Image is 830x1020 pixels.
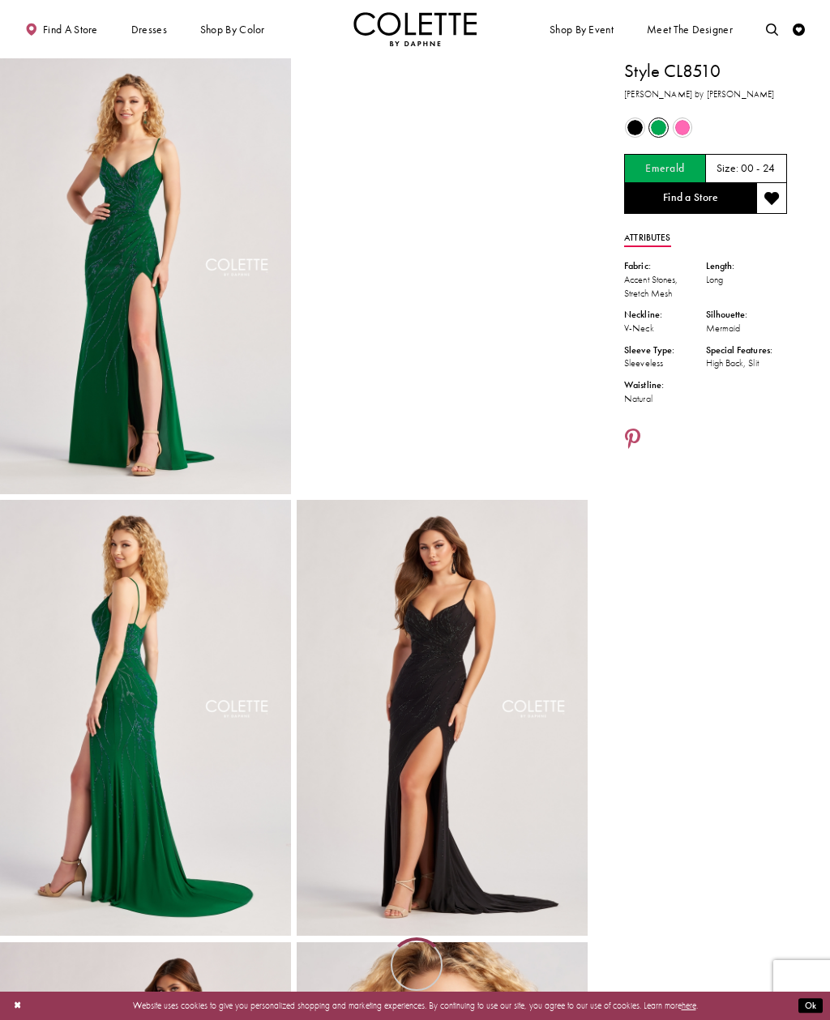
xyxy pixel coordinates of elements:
div: Fabric: [624,259,705,273]
a: Meet the designer [644,12,736,46]
video: Style CL8510 Colette by Daphne #1 autoplay loop mute video [297,58,588,203]
h5: Chosen color [645,163,684,175]
div: Black [624,117,646,139]
div: V-Neck [624,322,705,335]
span: Meet the designer [647,23,733,36]
div: Special Features: [706,344,787,357]
button: Add to wishlist [756,183,787,214]
a: Share using Pinterest - Opens in new tab [624,429,641,452]
div: High Back, Slit [706,356,787,370]
button: Close Dialog [7,995,28,1017]
a: Visit Home Page [353,12,477,46]
img: Colette by Daphne [353,12,477,46]
div: Silhouette: [706,308,787,322]
div: Accent Stones, Stretch Mesh [624,273,705,300]
span: Find a store [43,23,98,36]
span: Shop by color [197,12,267,46]
div: Sleeveless [624,356,705,370]
div: Emerald [648,117,670,139]
a: Toggle search [763,12,781,46]
div: Natural [624,392,705,406]
span: Dresses [131,23,167,36]
div: Product color controls state depends on size chosen [624,116,787,139]
span: Dresses [128,12,170,46]
a: Full size Style CL8510 Colette by Daphne #3 Black frontface vertical picture [297,500,588,936]
img: Style CL8510 Colette by Daphne #3 Black frontface vertical picture [297,500,588,936]
div: Neckline: [624,308,705,322]
span: Shop By Event [546,12,616,46]
a: Find a Store [624,183,756,214]
div: Length: [706,259,787,273]
div: Waistline: [624,378,705,392]
div: Pink [672,117,694,139]
button: Submit Dialog [798,998,823,1014]
a: Check Wishlist [789,12,808,46]
h3: [PERSON_NAME] by [PERSON_NAME] [624,87,787,101]
h1: Style CL8510 [624,58,787,84]
a: Attributes [624,229,670,247]
div: Long [706,273,787,287]
p: Website uses cookies to give you personalized shopping and marketing experiences. By continuing t... [88,997,742,1014]
div: Mermaid [706,322,787,335]
span: Shop by color [200,23,265,36]
span: Shop By Event [550,23,614,36]
a: Find a store [22,12,101,46]
a: here [682,1000,696,1011]
span: Size: [717,162,738,176]
div: Sleeve Type: [624,344,705,357]
h5: 00 - 24 [741,163,776,175]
